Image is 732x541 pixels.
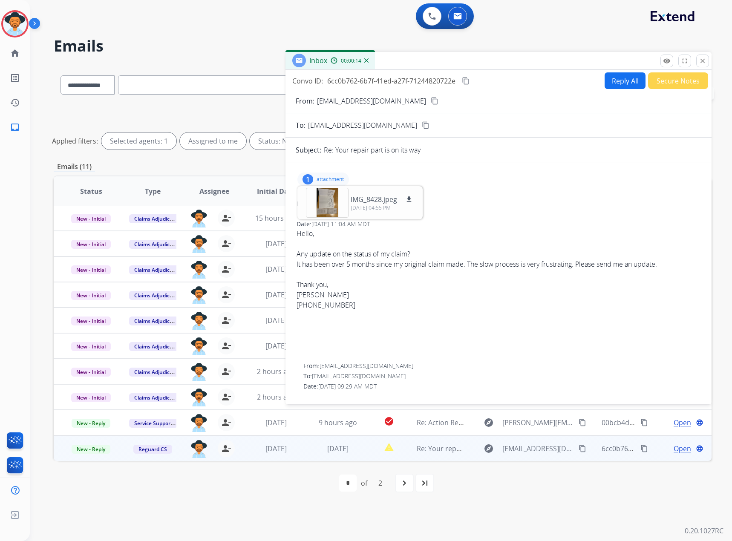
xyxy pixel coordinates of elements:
span: Open [674,443,691,454]
span: [DATE] 09:29 AM MDT [318,382,377,390]
mat-icon: person_remove [221,341,231,351]
div: Date: [297,220,700,228]
mat-icon: history [10,98,20,108]
img: agent-avatar [190,363,207,381]
mat-icon: fullscreen [681,57,689,65]
span: Re: Your repair part is on its way [417,444,521,453]
span: 00:00:14 [341,58,361,64]
span: New - Initial [71,342,111,351]
span: [DATE] [265,239,287,248]
span: New - Reply [72,445,110,454]
mat-icon: person_remove [221,366,231,377]
mat-icon: person_remove [221,443,231,454]
mat-icon: person_remove [221,417,231,428]
span: [DATE] [265,444,287,453]
mat-icon: language [696,419,703,426]
div: Status: New - Initial [250,132,340,150]
div: Thank you, [297,279,700,290]
img: agent-avatar [190,261,207,279]
span: New - Initial [71,291,111,300]
mat-icon: person_remove [221,213,231,223]
img: agent-avatar [190,210,207,227]
p: Emails (11) [54,161,95,172]
button: Reply All [605,72,646,89]
mat-icon: content_copy [640,445,648,452]
mat-icon: content_copy [640,419,648,426]
img: agent-avatar [190,440,207,458]
span: [DATE] [265,290,287,299]
span: Claims Adjudication [129,240,187,249]
p: [DATE] 04:55 PM [351,204,414,211]
mat-icon: explore [484,443,494,454]
p: To: [296,120,305,130]
div: [PHONE_NUMBER] [297,300,700,310]
mat-icon: explore [484,417,494,428]
span: 15 hours ago [255,213,297,223]
img: agent-avatar [190,312,207,330]
mat-icon: last_page [420,478,430,488]
span: [DATE] [265,341,287,351]
mat-icon: person_remove [221,315,231,325]
p: Applied filters: [52,136,98,146]
p: [EMAIL_ADDRESS][DOMAIN_NAME] [317,96,426,106]
div: 2 [372,475,389,492]
mat-icon: content_copy [579,445,586,452]
span: New - Initial [71,368,111,377]
span: 2 hours ago [257,392,295,402]
img: agent-avatar [190,414,207,432]
span: Claims Adjudication [129,368,187,377]
span: 6cc0b762-6b7f-41ed-a27f-71244820722e [602,444,730,453]
span: [DATE] [265,418,287,427]
div: Selected agents: 1 [101,132,176,150]
div: From: [297,199,700,208]
div: It has been over 5 months since my original claim made. The slow process is very frustrating. Ple... [297,259,700,269]
span: New - Initial [71,317,111,325]
mat-icon: list_alt [10,73,20,83]
mat-icon: content_copy [462,77,470,85]
span: New - Initial [71,240,111,249]
span: [EMAIL_ADDRESS][DOMAIN_NAME] [320,362,413,370]
span: New - Initial [71,214,111,223]
mat-icon: report_problem [384,442,394,452]
mat-icon: person_remove [221,239,231,249]
div: From: [303,362,700,370]
span: Claims Adjudication [129,342,187,351]
span: [DATE] [265,316,287,325]
div: Assigned to me [180,132,246,150]
mat-icon: download [405,196,413,203]
mat-icon: close [699,57,706,65]
span: Claims Adjudication [129,393,187,402]
div: Any update on the status of my claim? [297,249,700,259]
span: [EMAIL_ADDRESS][DOMAIN_NAME] [312,372,406,380]
img: avatar [3,12,27,36]
span: [EMAIL_ADDRESS][DOMAIN_NAME] [308,120,417,130]
mat-icon: language [696,445,703,452]
img: agent-avatar [190,286,207,304]
button: Secure Notes [648,72,708,89]
span: Claims Adjudication [129,291,187,300]
span: [PERSON_NAME][EMAIL_ADDRESS][DOMAIN_NAME] [502,417,574,428]
span: Inbox [309,56,327,65]
div: To: [303,372,700,380]
h2: Emails [54,37,712,55]
mat-icon: person_remove [221,264,231,274]
p: Re: Your repair part is on its way [324,145,421,155]
span: [EMAIL_ADDRESS][DOMAIN_NAME] [502,443,574,454]
mat-icon: check_circle [384,416,394,426]
mat-icon: content_copy [579,419,586,426]
mat-icon: navigate_next [399,478,409,488]
mat-icon: content_copy [422,121,429,129]
span: 6cc0b762-6b7f-41ed-a27f-71244820722e [327,76,455,86]
mat-icon: person_remove [221,392,231,402]
span: Status [80,186,102,196]
div: of [361,478,367,488]
span: Reguard CS [133,445,172,454]
span: Assignee [199,186,229,196]
span: [DATE] [327,444,349,453]
span: Claims Adjudication [129,265,187,274]
p: 0.20.1027RC [685,526,723,536]
div: 1 [303,174,313,184]
p: Subject: [296,145,321,155]
span: Service Support [129,419,178,428]
img: agent-avatar [190,337,207,355]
